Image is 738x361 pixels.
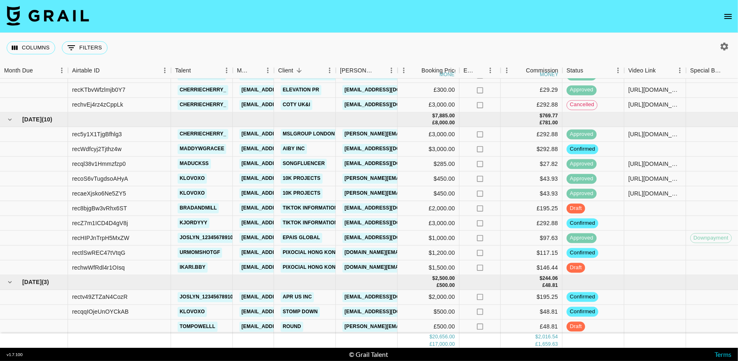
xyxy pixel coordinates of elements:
[540,120,543,127] div: £
[567,264,585,272] span: draft
[628,71,682,79] div: https://www.instagram.com/reel/DMZ3pnJIBQh/
[7,41,55,54] button: Select columns
[281,100,312,110] a: COTY UK&I
[398,246,459,261] div: $1,200.00
[567,249,598,257] span: confirmed
[278,63,293,79] div: Client
[567,308,598,316] span: confirmed
[501,127,562,142] div: £292.88
[239,189,374,199] a: [EMAIL_ADDRESS][PERSON_NAME][DOMAIN_NAME]
[239,85,374,95] a: [EMAIL_ADDRESS][PERSON_NAME][DOMAIN_NAME]
[72,63,100,79] div: Airtable ID
[72,71,133,79] div: recEZ6guWTqZ6WPFJ
[398,319,459,334] div: £500.00
[542,113,558,120] div: 769.77
[239,203,374,214] a: [EMAIL_ADDRESS][PERSON_NAME][DOMAIN_NAME]
[342,159,435,169] a: [EMAIL_ADDRESS][DOMAIN_NAME]
[398,290,459,305] div: $2,000.00
[178,144,226,154] a: maddywgracee
[239,218,374,228] a: [EMAIL_ADDRESS][PERSON_NAME][DOMAIN_NAME]
[342,70,435,81] a: [EMAIL_ADDRESS][DOMAIN_NAME]
[628,101,682,109] div: https://www.tiktok.com/@cherriecherry_/video/7538850351185759510?is_from_webapp=1&sender_device=p...
[429,340,432,347] div: £
[72,234,129,242] div: recHIPJnTrpH5MxZW
[239,159,374,169] a: [EMAIL_ADDRESS][PERSON_NAME][DOMAIN_NAME]
[501,261,562,275] div: $146.44
[484,64,497,77] button: Menu
[583,65,595,76] button: Sort
[435,120,455,127] div: 8,000.00
[281,85,321,95] a: Elevation PR
[567,101,597,109] span: cancelled
[281,174,323,184] a: 10k Projects
[342,189,519,199] a: [PERSON_NAME][EMAIL_ADDRESS][PERSON_NAME][DOMAIN_NAME]
[42,278,49,286] span: ( 3 )
[159,64,171,77] button: Menu
[237,63,250,79] div: Manager
[535,333,538,340] div: $
[178,174,207,184] a: klovoxo
[398,127,459,142] div: £3,000.00
[342,307,435,317] a: [EMAIL_ADDRESS][DOMAIN_NAME]
[432,340,455,347] div: 17,000.00
[501,319,562,334] div: £48.81
[432,275,435,282] div: $
[628,63,656,79] div: Video Link
[526,63,558,79] div: Commission
[100,65,111,76] button: Sort
[501,231,562,246] div: $97.63
[281,321,303,332] a: Round
[628,86,682,94] div: https://www.tiktok.com/@cherriecherry_/video/7531080319017979158?is_from_webapp=1&sender_device=p...
[567,160,597,168] span: approved
[342,203,435,214] a: [EMAIL_ADDRESS][DOMAIN_NAME]
[281,233,322,243] a: EPAIS Global
[171,63,233,79] div: Talent
[178,159,211,169] a: maduckss
[22,278,42,286] span: [DATE]
[398,98,459,113] div: £3,000.00
[398,142,459,157] div: $3,000.00
[281,144,307,154] a: AIBY Inc
[342,321,477,332] a: [PERSON_NAME][EMAIL_ADDRESS][DOMAIN_NAME]
[501,142,562,157] div: $292.88
[398,216,459,231] div: £3,000.00
[178,100,228,110] a: cherriecherry_
[501,157,562,172] div: $27.82
[567,190,597,198] span: approved
[340,63,374,79] div: [PERSON_NAME]
[628,160,682,168] div: https://www.tiktok.com/@maduckss/video/7535134528151604536?is_from_webapp=1&sender_device=pc&web_...
[178,263,208,273] a: ikari.bby
[398,157,459,172] div: $285.00
[281,248,363,258] a: Pixocial Hong Kong Limited
[72,101,123,109] div: rechvEj4rz4zCppLk
[233,63,274,79] div: Manager
[72,219,128,227] div: recZ7m1ICD4D4gV8j
[178,248,222,258] a: urmomshotgf
[514,65,526,76] button: Sort
[342,129,519,140] a: [PERSON_NAME][EMAIL_ADDRESS][PERSON_NAME][DOMAIN_NAME]
[72,293,128,301] div: rectv49ZTZaN4CozR
[437,282,440,289] div: £
[422,63,458,79] div: Booking Price
[501,305,562,319] div: $48.81
[501,246,562,261] div: $117.15
[220,64,233,77] button: Menu
[281,159,327,169] a: Songfluencer
[374,65,385,76] button: Sort
[398,186,459,201] div: $450.00
[7,6,89,26] img: Grail Talent
[398,64,410,77] button: Menu
[239,321,374,332] a: [EMAIL_ADDRESS][PERSON_NAME][DOMAIN_NAME]
[501,201,562,216] div: £195.25
[239,174,374,184] a: [EMAIL_ADDRESS][PERSON_NAME][DOMAIN_NAME]
[72,189,126,198] div: recaeXjsko6Ne5ZY5
[178,70,226,81] a: minnieharrisuk
[68,63,171,79] div: Airtable ID
[459,63,501,79] div: Expenses: Remove Commission?
[628,189,682,198] div: https://www.tiktok.com/@klovoxo/video/7541598012364066062?is_from_webapp=1&sender_device=pc&web_i...
[342,233,435,243] a: [EMAIL_ADDRESS][DOMAIN_NAME]
[293,65,305,76] button: Sort
[281,218,412,228] a: TikTok Information Technologies UK Limited
[398,83,459,98] div: £300.00
[72,86,125,94] div: recKTbvWfzlmjb0Y7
